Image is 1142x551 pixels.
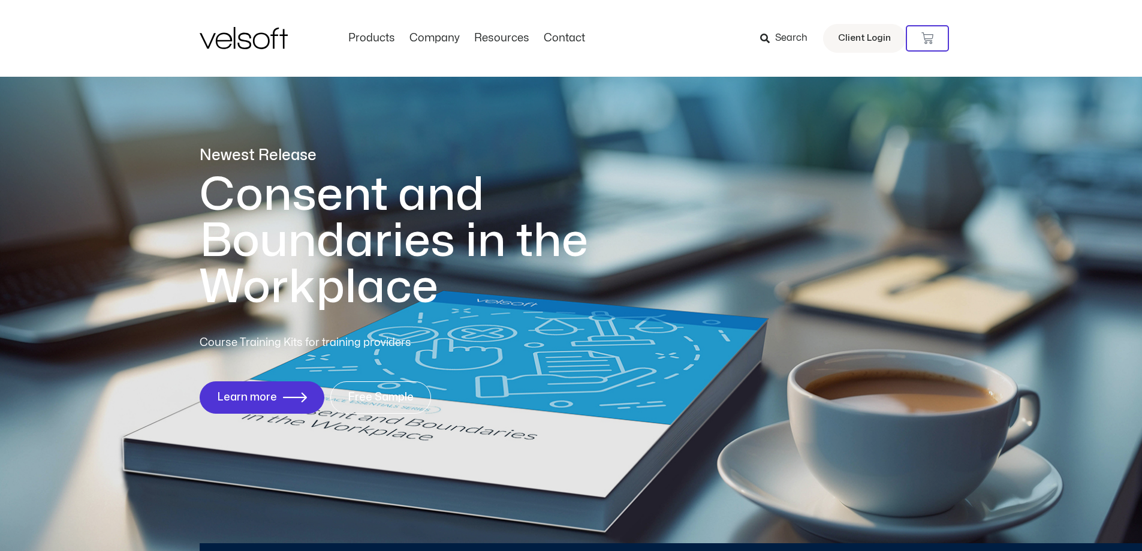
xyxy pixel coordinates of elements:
[348,392,414,404] span: Free Sample
[200,335,498,351] p: Course Training Kits for training providers
[537,32,592,45] a: ContactMenu Toggle
[838,31,891,46] span: Client Login
[217,392,277,404] span: Learn more
[341,32,592,45] nav: Menu
[200,145,637,166] p: Newest Release
[760,28,816,49] a: Search
[200,172,637,311] h1: Consent and Boundaries in the Workplace
[341,32,402,45] a: ProductsMenu Toggle
[330,381,431,414] a: Free Sample
[402,32,467,45] a: CompanyMenu Toggle
[775,31,807,46] span: Search
[823,24,906,53] a: Client Login
[200,381,324,414] a: Learn more
[200,27,288,49] img: Velsoft Training Materials
[467,32,537,45] a: ResourcesMenu Toggle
